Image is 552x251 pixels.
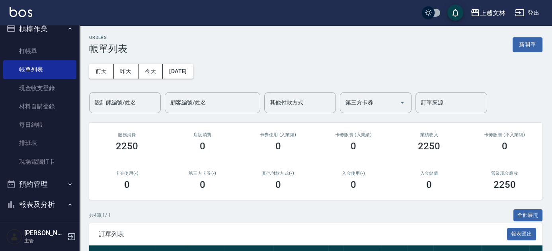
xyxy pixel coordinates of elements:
[24,237,65,244] p: 主管
[401,132,457,137] h2: 業績收入
[418,141,440,152] h3: 2250
[250,171,306,176] h2: 其他付款方式(-)
[396,96,409,109] button: Open
[507,230,536,237] a: 報表匯出
[99,132,155,137] h3: 服務消費
[507,228,536,240] button: 報表匯出
[24,229,65,237] h5: [PERSON_NAME]
[3,19,76,39] button: 櫃檯作業
[325,171,382,176] h2: 入金使用(-)
[89,64,114,79] button: 前天
[89,212,111,219] p: 共 4 筆, 1 / 1
[351,179,356,190] h3: 0
[99,171,155,176] h2: 卡券使用(-)
[3,194,76,215] button: 報表及分析
[513,37,542,52] button: 新開單
[467,5,509,21] button: 上越文林
[426,179,432,190] h3: 0
[124,179,130,190] h3: 0
[89,43,127,54] h3: 帳單列表
[99,230,507,238] span: 訂單列表
[502,141,507,152] h3: 0
[114,64,138,79] button: 昨天
[325,132,382,137] h2: 卡券販賣 (入業績)
[480,8,505,18] div: 上越文林
[163,64,193,79] button: [DATE]
[351,141,356,152] h3: 0
[513,209,543,222] button: 全部展開
[89,35,127,40] h2: ORDERS
[476,171,533,176] h2: 營業現金應收
[493,179,516,190] h3: 2250
[275,141,281,152] h3: 0
[250,132,306,137] h2: 卡券使用 (入業績)
[3,134,76,152] a: 排班表
[275,179,281,190] h3: 0
[6,229,22,245] img: Person
[512,6,542,20] button: 登出
[138,64,163,79] button: 今天
[3,42,76,60] a: 打帳單
[513,41,542,48] a: 新開單
[3,174,76,195] button: 預約管理
[3,116,76,134] a: 每日結帳
[476,132,533,137] h2: 卡券販賣 (不入業績)
[3,218,76,236] a: 報表目錄
[447,5,463,21] button: save
[174,132,231,137] h2: 店販消費
[3,60,76,79] a: 帳單列表
[3,153,76,171] a: 現場電腦打卡
[10,7,32,17] img: Logo
[401,171,457,176] h2: 入金儲值
[3,97,76,116] a: 材料自購登錄
[200,179,205,190] h3: 0
[3,79,76,97] a: 現金收支登錄
[116,141,138,152] h3: 2250
[200,141,205,152] h3: 0
[174,171,231,176] h2: 第三方卡券(-)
